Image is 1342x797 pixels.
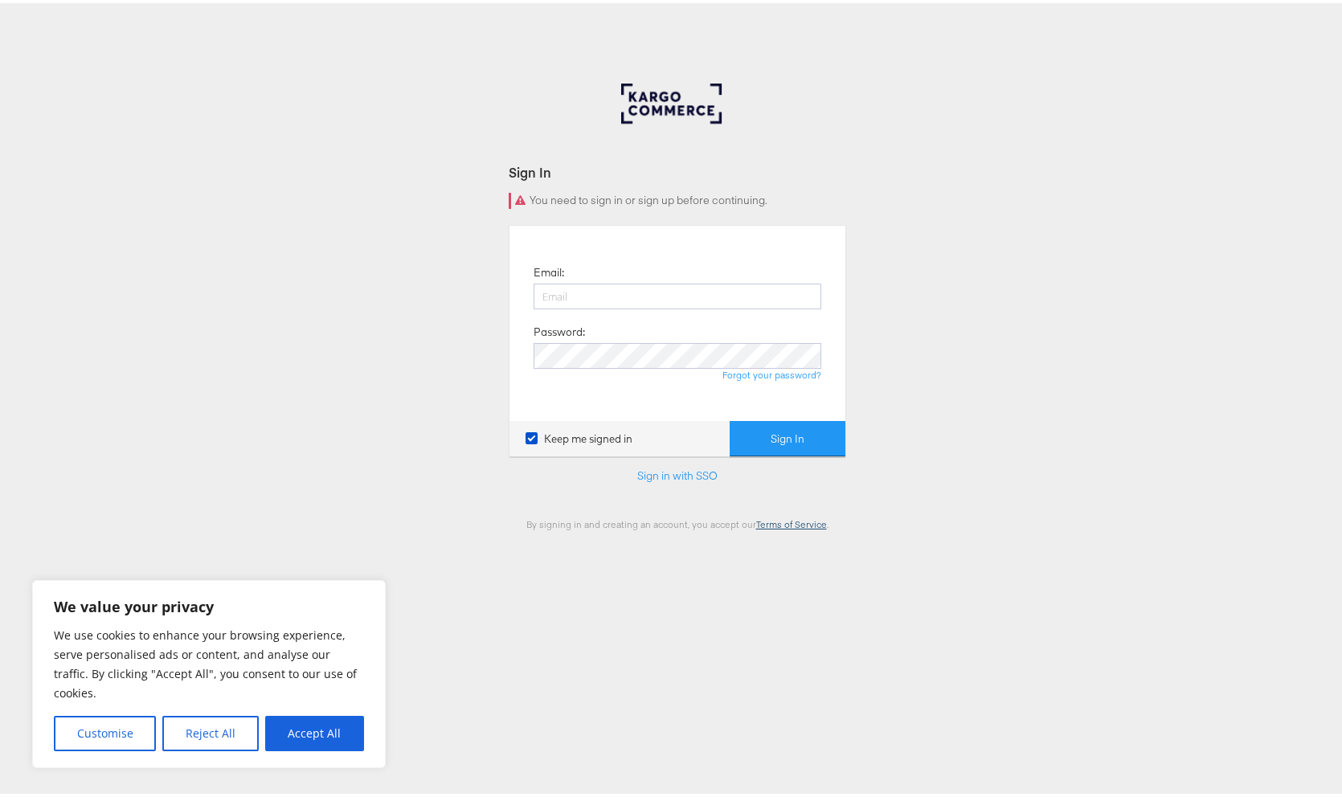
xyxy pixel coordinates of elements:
div: By signing in and creating an account, you accept our . [509,515,846,527]
input: Email [534,280,821,306]
label: Keep me signed in [526,428,632,443]
p: We value your privacy [54,594,364,613]
div: You need to sign in or sign up before continuing. [509,190,846,206]
button: Accept All [265,713,364,748]
a: Forgot your password? [722,366,821,378]
button: Customise [54,713,156,748]
label: Password: [534,321,585,337]
label: Email: [534,262,564,277]
div: Sign In [509,160,846,178]
button: Sign In [730,418,845,454]
div: We value your privacy [32,577,386,765]
p: We use cookies to enhance your browsing experience, serve personalised ads or content, and analys... [54,623,364,700]
a: Sign in with SSO [637,465,718,480]
button: Reject All [162,713,258,748]
a: Terms of Service [756,515,827,527]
